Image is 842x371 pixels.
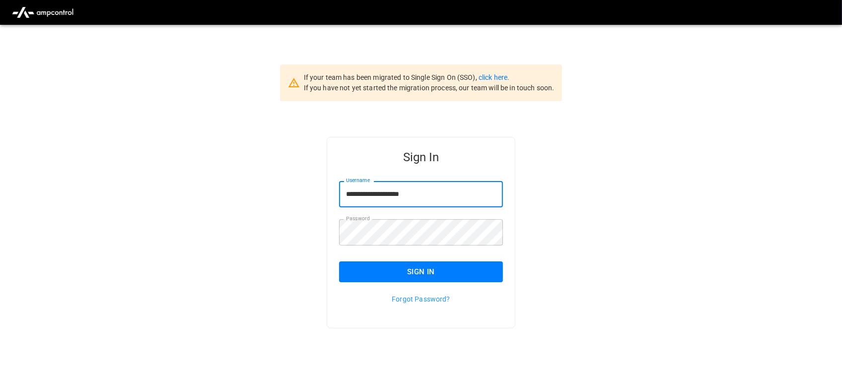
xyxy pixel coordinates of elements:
[339,294,503,304] p: Forgot Password?
[346,215,370,223] label: Password
[8,3,77,22] img: ampcontrol.io logo
[339,261,503,282] button: Sign In
[304,73,479,81] span: If your team has been migrated to Single Sign On (SSO),
[304,84,555,92] span: If you have not yet started the migration process, our team will be in touch soon.
[339,149,503,165] h5: Sign In
[346,177,370,185] label: Username
[479,73,509,81] a: click here.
